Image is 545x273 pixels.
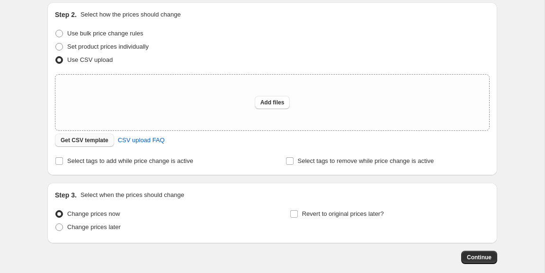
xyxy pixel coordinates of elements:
p: Select when the prices should change [80,190,184,200]
span: Revert to original prices later? [302,210,384,217]
span: Select tags to remove while price change is active [298,157,434,164]
span: Use CSV upload [67,56,113,63]
a: CSV upload FAQ [112,133,170,148]
span: CSV upload FAQ [118,136,165,145]
span: Select tags to add while price change is active [67,157,193,164]
p: Select how the prices should change [80,10,181,19]
button: Add files [255,96,290,109]
span: Use bulk price change rules [67,30,143,37]
span: Change prices later [67,223,121,230]
button: Continue [461,251,497,264]
h2: Step 3. [55,190,77,200]
span: Add files [260,99,285,106]
span: Get CSV template [61,136,108,144]
span: Change prices now [67,210,120,217]
span: Set product prices individually [67,43,149,50]
h2: Step 2. [55,10,77,19]
button: Get CSV template [55,134,114,147]
span: Continue [467,254,491,261]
